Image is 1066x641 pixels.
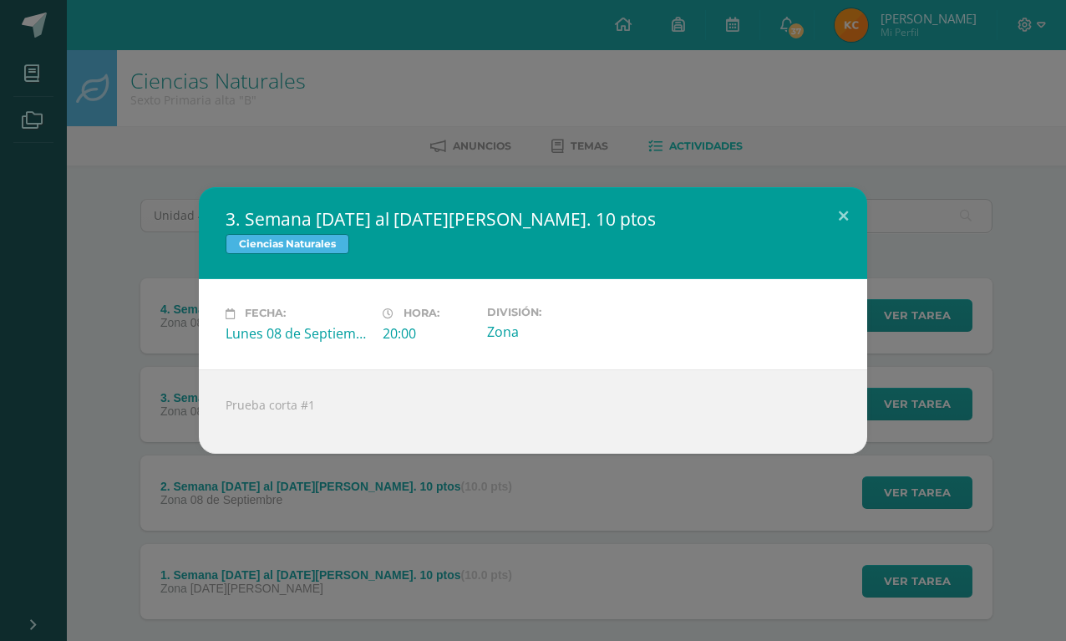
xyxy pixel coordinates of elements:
div: Zona [487,323,631,341]
div: Prueba corta #1 [199,369,867,454]
div: Lunes 08 de Septiembre [226,324,369,343]
span: Ciencias Naturales [226,234,349,254]
span: Hora: [404,308,439,320]
span: Fecha: [245,308,286,320]
h2: 3. Semana [DATE] al [DATE][PERSON_NAME]. 10 ptos [226,207,840,231]
button: Close (Esc) [820,187,867,244]
label: División: [487,306,631,318]
div: 20:00 [383,324,474,343]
